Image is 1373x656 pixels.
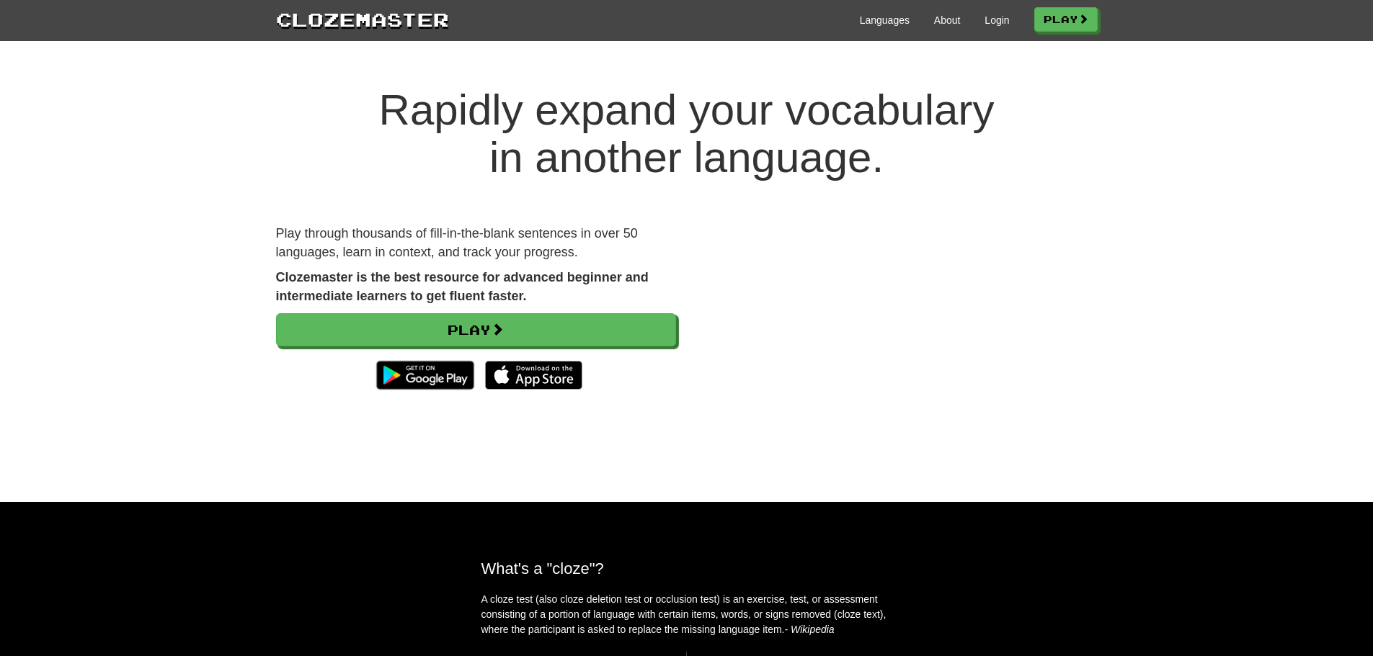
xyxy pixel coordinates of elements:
[985,13,1009,27] a: Login
[785,624,835,635] em: - Wikipedia
[369,354,481,397] img: Get it on Google Play
[276,270,649,303] strong: Clozemaster is the best resource for advanced beginner and intermediate learners to get fluent fa...
[276,6,449,32] a: Clozemaster
[860,13,910,27] a: Languages
[276,225,676,261] p: Play through thousands of fill-in-the-blank sentences in over 50 languages, learn in context, and...
[934,13,961,27] a: About
[1034,7,1098,32] a: Play
[485,361,582,390] img: Download_on_the_App_Store_Badge_US-UK_135x40-25178aeef6eb6b83b96f5f2d004eda3bffbb37122de64afbaef7...
[276,313,676,346] a: Play
[481,560,892,578] h2: What's a "cloze"?
[481,592,892,637] p: A cloze test (also cloze deletion test or occlusion test) is an exercise, test, or assessment con...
